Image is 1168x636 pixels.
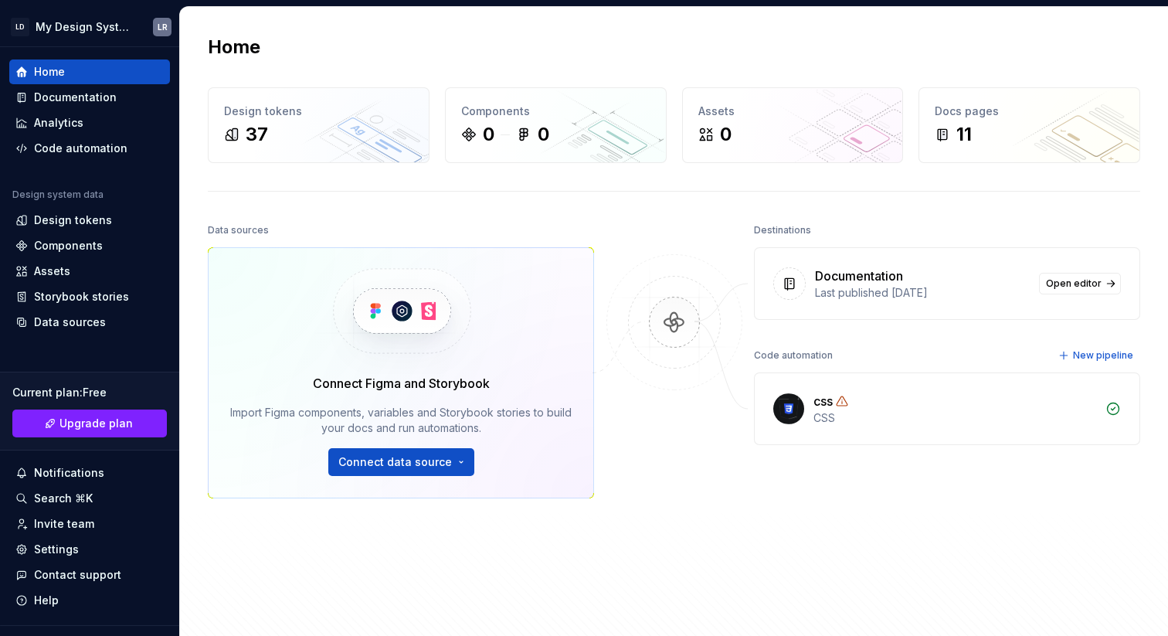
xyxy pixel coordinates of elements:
a: Data sources [9,310,170,335]
div: Home [34,64,65,80]
a: Invite team [9,512,170,536]
a: Code automation [9,136,170,161]
button: Help [9,588,170,613]
span: Upgrade plan [59,416,133,431]
a: Assets0 [682,87,904,163]
div: Data sources [34,315,106,330]
div: Current plan : Free [12,385,167,400]
button: Contact support [9,563,170,587]
div: Analytics [34,115,83,131]
div: Components [461,104,650,119]
div: Components [34,238,103,253]
div: Invite team [34,516,94,532]
div: LR [158,21,168,33]
a: Design tokens [9,208,170,233]
div: Destinations [754,219,811,241]
a: Storybook stories [9,284,170,309]
div: Settings [34,542,79,557]
div: CSS [813,410,1096,426]
button: Notifications [9,461,170,485]
div: LD [11,18,29,36]
div: Search ⌘K [34,491,93,506]
div: Help [34,593,59,608]
div: Documentation [34,90,117,105]
div: Contact support [34,567,121,583]
span: New pipeline [1073,349,1133,362]
div: Import Figma components, variables and Storybook stories to build your docs and run automations. [230,405,572,436]
div: My Design System [36,19,134,35]
span: Open editor [1046,277,1102,290]
div: Connect Figma and Storybook [313,374,490,393]
div: css [813,392,833,410]
div: Code automation [754,345,833,366]
div: Docs pages [935,104,1124,119]
a: Settings [9,537,170,562]
div: Notifications [34,465,104,481]
div: Design system data [12,189,104,201]
button: Search ⌘K [9,486,170,511]
div: Storybook stories [34,289,129,304]
a: Home [9,60,170,84]
a: Analytics [9,111,170,135]
div: 0 [538,122,549,147]
div: Assets [34,264,70,279]
div: Data sources [208,219,269,241]
div: 0 [720,122,732,147]
a: Components00 [445,87,667,163]
div: 37 [246,122,268,147]
button: New pipeline [1054,345,1140,366]
span: Connect data source [338,454,452,470]
a: Upgrade plan [12,410,167,437]
div: Design tokens [34,213,112,228]
div: Documentation [815,267,903,285]
div: 0 [483,122,494,147]
div: Code automation [34,141,127,156]
a: Documentation [9,85,170,110]
a: Docs pages11 [918,87,1140,163]
button: LDMy Design SystemLR [3,10,176,43]
a: Design tokens37 [208,87,430,163]
a: Assets [9,259,170,284]
div: 11 [956,122,972,147]
div: Last published [DATE] [815,285,1030,301]
div: Design tokens [224,104,413,119]
button: Connect data source [328,448,474,476]
h2: Home [208,35,260,60]
a: Components [9,233,170,258]
a: Open editor [1039,273,1121,294]
div: Assets [698,104,888,119]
